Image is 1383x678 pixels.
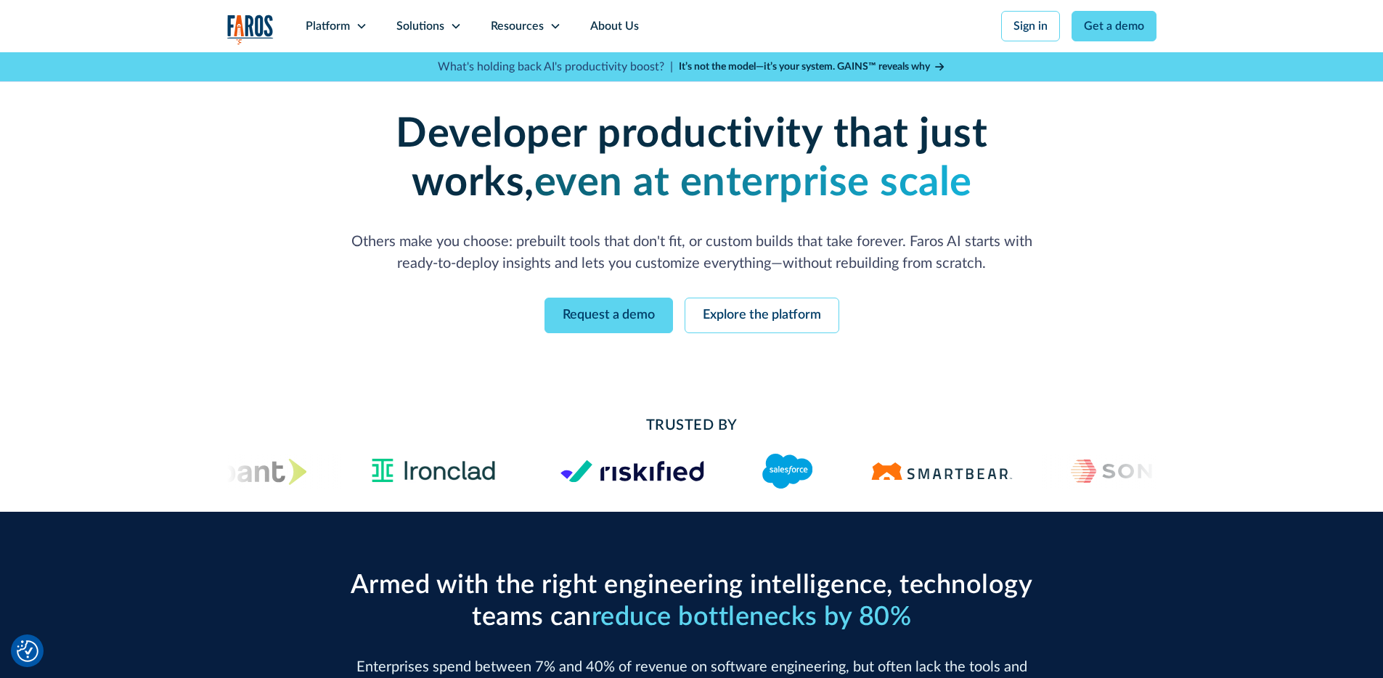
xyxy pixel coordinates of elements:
[343,231,1040,274] p: Others make you choose: prebuilt tools that don't fit, or custom builds that take forever. Faros ...
[762,454,812,489] img: Logo of the CRM platform Salesforce.
[17,640,38,662] img: Revisit consent button
[679,62,930,72] strong: It’s not the model—it’s your system. GAINS™ reveals why
[491,17,544,35] div: Resources
[227,15,274,44] a: home
[1001,11,1060,41] a: Sign in
[544,298,673,333] a: Request a demo
[396,114,987,203] strong: Developer productivity that just works,
[343,570,1040,632] h2: Armed with the right engineering intelligence, technology teams can
[560,460,704,483] img: Logo of the risk management platform Riskified.
[685,298,839,333] a: Explore the platform
[592,604,912,630] span: reduce bottlenecks by 80%
[438,58,673,75] p: What's holding back AI's productivity boost? |
[870,462,1012,480] img: Logo of the software testing platform SmartBear.
[227,15,274,44] img: Logo of the analytics and reporting company Faros.
[306,17,350,35] div: Platform
[534,163,972,203] strong: even at enterprise scale
[343,414,1040,436] h2: Trusted By
[17,640,38,662] button: Cookie Settings
[396,17,444,35] div: Solutions
[364,454,502,489] img: Ironclad Logo
[1072,11,1156,41] a: Get a demo
[679,60,946,75] a: It’s not the model—it’s your system. GAINS™ reveals why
